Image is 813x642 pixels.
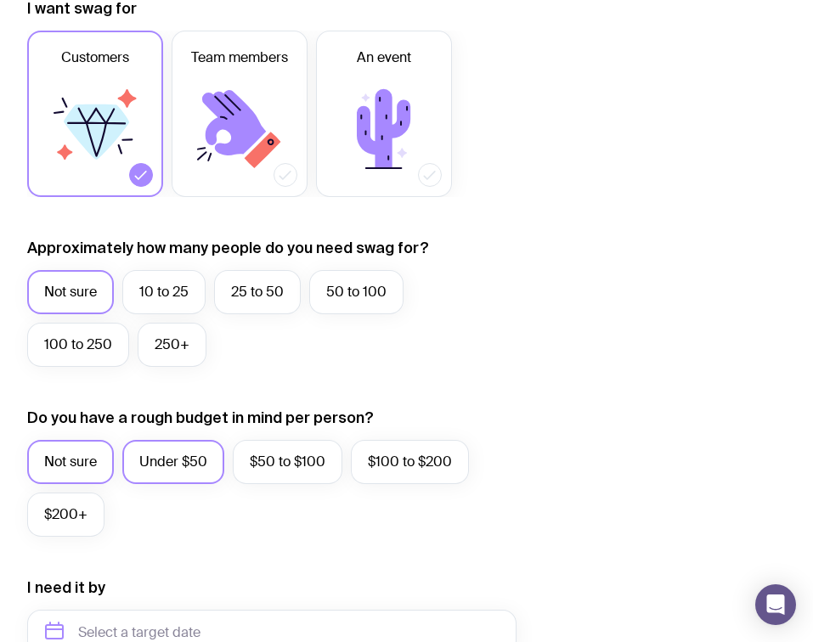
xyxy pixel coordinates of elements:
span: An event [357,48,411,68]
label: Not sure [27,270,114,314]
label: 250+ [138,323,206,367]
label: 25 to 50 [214,270,301,314]
label: Under $50 [122,440,224,484]
label: I need it by [27,577,105,598]
label: $50 to $100 [233,440,342,484]
span: Customers [61,48,129,68]
label: $100 to $200 [351,440,469,484]
span: Team members [191,48,288,68]
label: 100 to 250 [27,323,129,367]
label: Approximately how many people do you need swag for? [27,238,429,258]
label: 10 to 25 [122,270,206,314]
label: Not sure [27,440,114,484]
label: 50 to 100 [309,270,404,314]
label: Do you have a rough budget in mind per person? [27,408,374,428]
div: Open Intercom Messenger [755,584,796,625]
label: $200+ [27,493,104,537]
